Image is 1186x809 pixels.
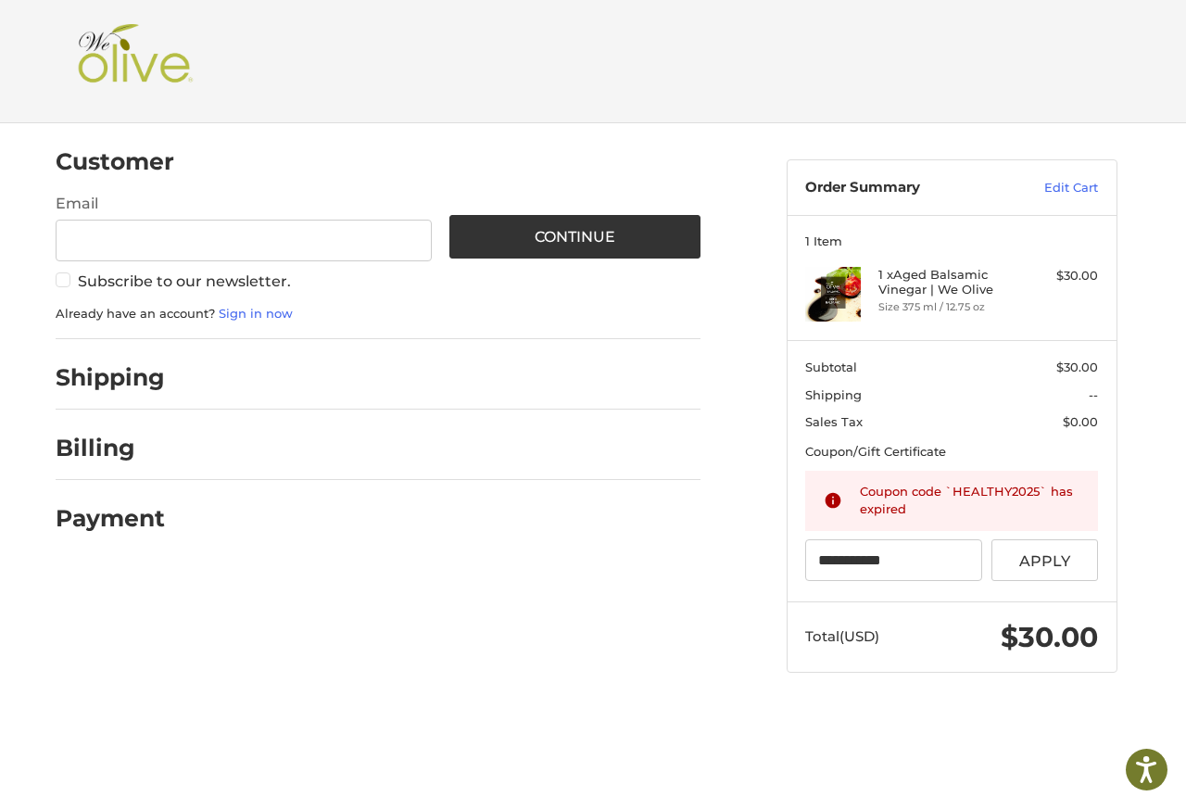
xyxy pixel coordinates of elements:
h2: Shipping [56,363,165,392]
span: Shipping [805,387,862,402]
span: $30.00 [1056,360,1098,374]
span: -- [1089,387,1098,402]
span: Subtotal [805,360,857,374]
div: Coupon code `HEALTHY2025` has expired [860,483,1080,519]
h3: Order Summary [805,179,1004,197]
label: Email [56,193,432,215]
span: $30.00 [1001,620,1098,654]
li: Size 375 ml / 12.75 oz [878,299,1020,315]
h2: Billing [56,434,164,462]
h4: 1 x Aged Balsamic Vinegar | We Olive [878,267,1020,297]
input: Gift Certificate or Coupon Code [805,539,982,581]
p: We're away right now. Please check back later! [26,28,209,43]
button: Apply [991,539,1099,581]
div: Coupon/Gift Certificate [805,443,1098,461]
h2: Customer [56,147,174,176]
a: Sign in now [219,306,293,321]
h3: 1 Item [805,234,1098,248]
span: Total (USD) [805,627,879,645]
span: Subscribe to our newsletter. [78,272,291,290]
button: Continue [449,215,700,259]
iframe: Google Customer Reviews [1033,759,1186,809]
h2: Payment [56,504,165,533]
img: Shop We Olive [73,24,197,98]
a: Edit Cart [1004,179,1098,197]
div: $30.00 [1025,267,1098,285]
span: Sales Tax [805,414,863,429]
span: $0.00 [1063,414,1098,429]
button: Open LiveChat chat widget [213,24,235,46]
p: Already have an account? [56,305,700,323]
